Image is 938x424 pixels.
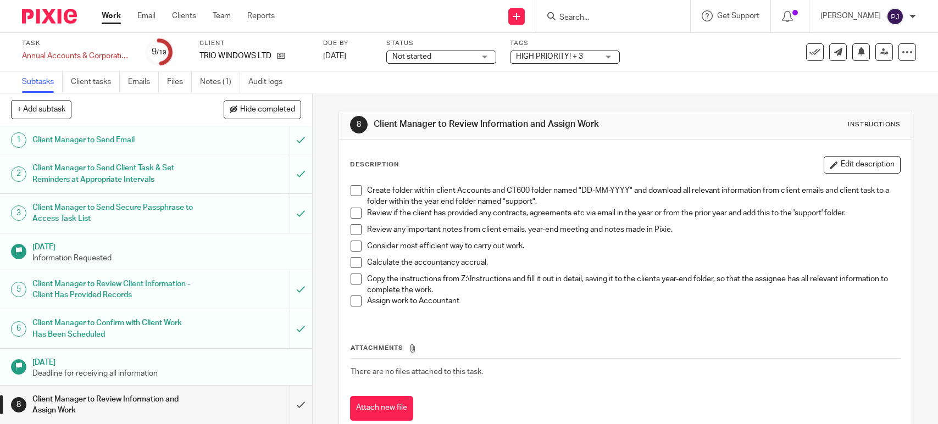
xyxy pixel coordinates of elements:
span: [DATE] [323,52,346,60]
p: Assign work to Accountant [367,295,900,306]
span: Hide completed [240,105,295,114]
a: Emails [128,71,159,93]
button: Attach new file [350,396,413,421]
span: Attachments [351,345,403,351]
a: Email [137,10,156,21]
a: Audit logs [248,71,291,93]
a: Reports [247,10,275,21]
button: + Add subtask [11,100,71,119]
a: Team [213,10,231,21]
label: Due by [323,39,373,48]
label: Task [22,39,132,48]
div: 8 [11,397,26,412]
span: There are no files attached to this task. [351,368,483,376]
p: Information Requested [32,253,301,264]
p: Deadline for receiving all information [32,368,301,379]
h1: Client Manager to Confirm with Client Work Has Been Scheduled [32,315,197,343]
a: Client tasks [71,71,120,93]
div: 6 [11,321,26,337]
span: Get Support [717,12,759,20]
div: Annual Accounts &amp; Corporation Tax Return - November 30, 2024 [22,51,132,62]
h1: [DATE] [32,239,301,253]
h1: Client Manager to Send Email [32,132,197,148]
a: Notes (1) [200,71,240,93]
input: Search [558,13,657,23]
a: Work [102,10,121,21]
h1: Client Manager to Review Client Information - Client Has Provided Records [32,276,197,304]
p: [PERSON_NAME] [820,10,881,21]
div: Instructions [848,120,901,129]
div: 9 [152,46,166,58]
p: Calculate the accountancy accrual. [367,257,900,268]
h1: [DATE] [32,354,301,368]
p: Copy the instructions from Z:\Instructions and fill it out in detail, saving it to the clients ye... [367,274,900,296]
a: Subtasks [22,71,63,93]
div: 8 [350,116,368,133]
img: svg%3E [886,8,904,25]
small: /19 [157,49,166,55]
p: Description [350,160,399,169]
p: Review any important notes from client emails, year-end meeting and notes made in Pixie. [367,224,900,235]
h1: Client Manager to Send Secure Passphrase to Access Task List [32,199,197,227]
button: Edit description [824,156,901,174]
div: 5 [11,282,26,297]
div: 1 [11,132,26,148]
label: Client [199,39,309,48]
label: Tags [510,39,620,48]
div: Annual Accounts & Corporation Tax Return - [DATE] [22,51,132,62]
p: TRIO WINDOWS LTD [199,51,271,62]
div: 2 [11,166,26,182]
label: Status [386,39,496,48]
span: Not started [392,53,431,60]
p: Create folder within client Accounts and CT600 folder named "DD-MM-YYYY" and download all relevan... [367,185,900,208]
a: Clients [172,10,196,21]
p: Consider most efficient way to carry out work. [367,241,900,252]
h1: Client Manager to Review Information and Assign Work [32,391,197,419]
a: Files [167,71,192,93]
div: 3 [11,205,26,221]
span: HIGH PRIORITY! + 3 [516,53,583,60]
img: Pixie [22,9,77,24]
p: Review if the client has provided any contracts, agreements etc via email in the year or from the... [367,208,900,219]
h1: Client Manager to Send Client Task & Set Reminders at Appropriate Intervals [32,160,197,188]
button: Hide completed [224,100,301,119]
h1: Client Manager to Review Information and Assign Work [374,119,649,130]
